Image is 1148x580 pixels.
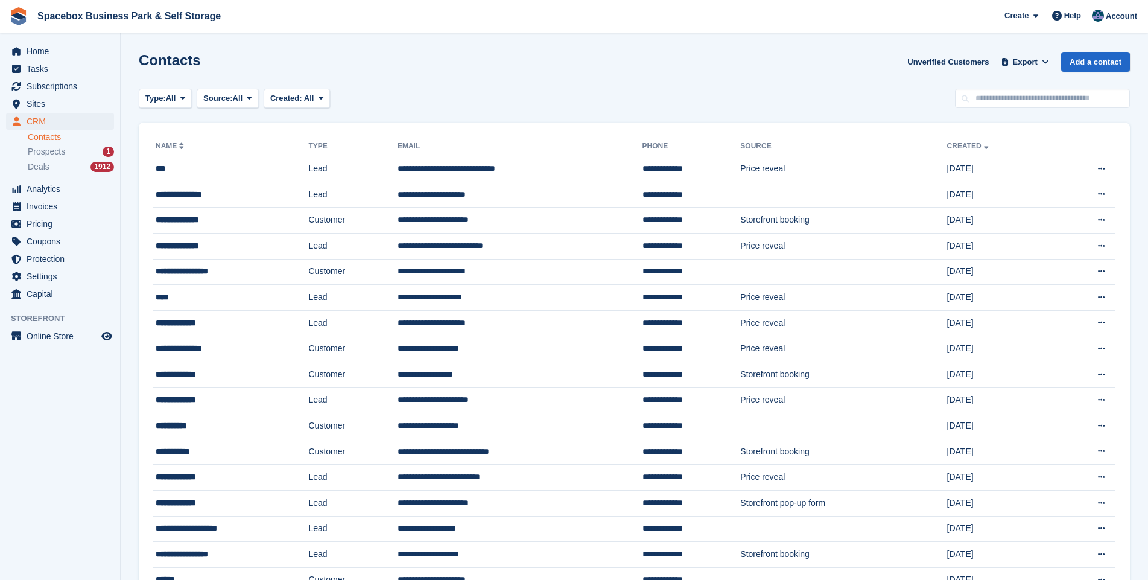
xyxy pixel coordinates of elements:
td: Customer [309,259,398,285]
td: Price reveal [740,310,947,336]
a: menu [6,180,114,197]
td: Price reveal [740,156,947,182]
a: Created [947,142,991,150]
a: Prospects 1 [28,145,114,158]
button: Export [998,52,1051,72]
a: Spacebox Business Park & Self Storage [33,6,226,26]
th: Email [398,137,642,156]
th: Phone [642,137,741,156]
td: Lead [309,465,398,491]
a: menu [6,233,114,250]
td: Lead [309,490,398,516]
td: Lead [309,310,398,336]
td: Lead [309,542,398,568]
span: Capital [27,285,99,302]
div: 1 [103,147,114,157]
td: [DATE] [947,336,1054,362]
td: Price reveal [740,233,947,259]
span: All [166,92,176,104]
td: Storefront booking [740,439,947,465]
span: Pricing [27,215,99,232]
td: Price reveal [740,387,947,413]
td: [DATE] [947,182,1054,208]
a: menu [6,285,114,302]
td: Storefront booking [740,362,947,387]
span: Home [27,43,99,60]
span: Create [1004,10,1029,22]
span: All [304,94,314,103]
a: menu [6,328,114,345]
td: [DATE] [947,542,1054,568]
td: [DATE] [947,516,1054,542]
h1: Contacts [139,52,201,68]
td: Lead [309,233,398,259]
td: Price reveal [740,285,947,311]
td: Lead [309,387,398,413]
td: Lead [309,156,398,182]
td: Price reveal [740,336,947,362]
th: Source [740,137,947,156]
td: Lead [309,285,398,311]
a: menu [6,250,114,267]
span: Help [1064,10,1081,22]
td: Customer [309,336,398,362]
td: Lead [309,516,398,542]
td: [DATE] [947,310,1054,336]
td: [DATE] [947,387,1054,413]
a: menu [6,43,114,60]
td: [DATE] [947,490,1054,516]
td: Customer [309,413,398,439]
a: menu [6,215,114,232]
span: Created: [270,94,302,103]
a: menu [6,268,114,285]
span: Export [1013,56,1038,68]
img: stora-icon-8386f47178a22dfd0bd8f6a31ec36ba5ce8667c1dd55bd0f319d3a0aa187defe.svg [10,7,28,25]
td: [DATE] [947,233,1054,259]
span: All [233,92,243,104]
a: menu [6,198,114,215]
td: Customer [309,208,398,234]
a: Deals 1912 [28,161,114,173]
span: Tasks [27,60,99,77]
td: [DATE] [947,285,1054,311]
span: Online Store [27,328,99,345]
img: Daud [1092,10,1104,22]
span: Storefront [11,313,120,325]
span: Settings [27,268,99,285]
a: Preview store [100,329,114,343]
a: menu [6,78,114,95]
a: menu [6,60,114,77]
td: Price reveal [740,465,947,491]
button: Created: All [264,89,330,109]
span: CRM [27,113,99,130]
span: Coupons [27,233,99,250]
span: Analytics [27,180,99,197]
span: Protection [27,250,99,267]
a: menu [6,95,114,112]
td: Customer [309,362,398,387]
td: Storefront booking [740,542,947,568]
span: Invoices [27,198,99,215]
td: [DATE] [947,413,1054,439]
button: Type: All [139,89,192,109]
span: Deals [28,161,49,173]
td: [DATE] [947,208,1054,234]
th: Type [309,137,398,156]
td: [DATE] [947,259,1054,285]
a: menu [6,113,114,130]
td: Lead [309,182,398,208]
button: Source: All [197,89,259,109]
td: [DATE] [947,156,1054,182]
span: Sites [27,95,99,112]
span: Subscriptions [27,78,99,95]
td: Storefront pop-up form [740,490,947,516]
a: Contacts [28,132,114,143]
td: Storefront booking [740,208,947,234]
span: Account [1106,10,1137,22]
td: [DATE] [947,465,1054,491]
span: Type: [145,92,166,104]
td: [DATE] [947,439,1054,465]
td: Customer [309,439,398,465]
div: 1912 [90,162,114,172]
span: Prospects [28,146,65,158]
